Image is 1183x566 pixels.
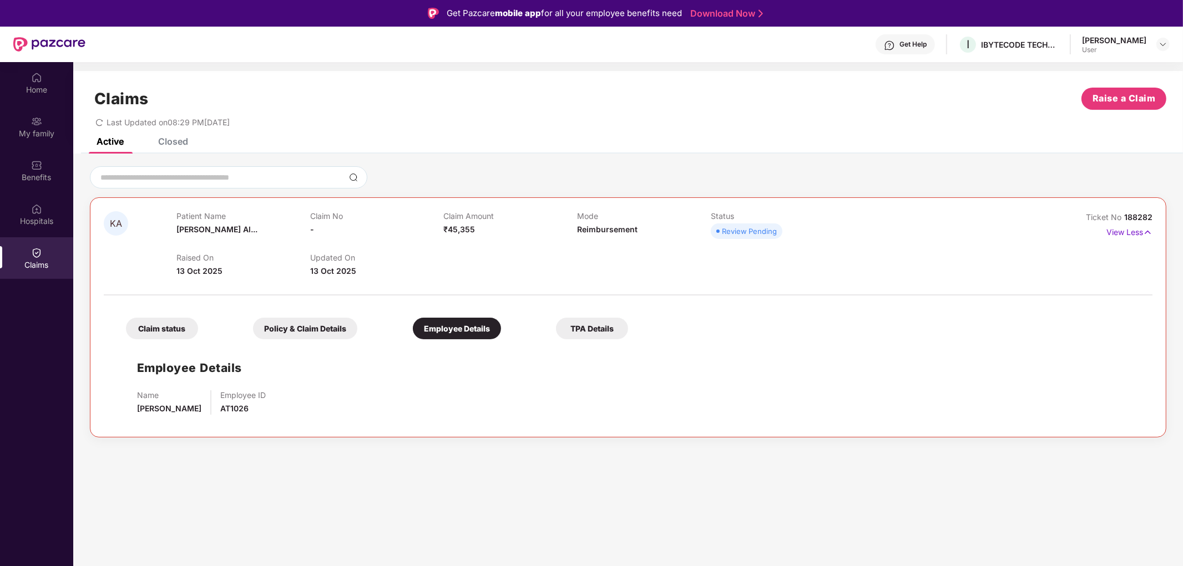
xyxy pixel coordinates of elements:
[711,211,845,221] p: Status
[95,118,103,127] span: redo
[899,40,927,49] div: Get Help
[495,8,541,18] strong: mobile app
[137,390,201,400] p: Name
[310,253,444,262] p: Updated On
[1081,88,1166,110] button: Raise a Claim
[31,72,42,83] img: svg+xml;base64,PHN2ZyBpZD0iSG9tZSIgeG1sbnM9Imh0dHA6Ly93d3cudzMub3JnLzIwMDAvc3ZnIiB3aWR0aD0iMjAiIG...
[13,37,85,52] img: New Pazcare Logo
[110,219,122,228] span: KA
[94,89,149,108] h1: Claims
[310,266,356,276] span: 13 Oct 2025
[443,211,577,221] p: Claim Amount
[1106,223,1152,238] p: View Less
[577,211,711,221] p: Mode
[31,116,42,127] img: svg+xml;base64,PHN2ZyB3aWR0aD0iMjAiIGhlaWdodD0iMjAiIHZpZXdCb3g9IjAgMCAyMCAyMCIgZmlsbD0ibm9uZSIgeG...
[137,359,242,377] h1: Employee Details
[428,8,439,19] img: Logo
[220,404,249,413] span: AT1026
[1124,212,1152,222] span: 188282
[413,318,501,339] div: Employee Details
[884,40,895,51] img: svg+xml;base64,PHN2ZyBpZD0iSGVscC0zMngzMiIgeG1sbnM9Imh0dHA6Ly93d3cudzMub3JnLzIwMDAvc3ZnIiB3aWR0aD...
[31,247,42,258] img: svg+xml;base64,PHN2ZyBpZD0iQ2xhaW0iIHhtbG5zPSJodHRwOi8vd3d3LnczLm9yZy8yMDAwL3N2ZyIgd2lkdGg9IjIwIi...
[31,160,42,171] img: svg+xml;base64,PHN2ZyBpZD0iQmVuZWZpdHMiIHhtbG5zPSJodHRwOi8vd3d3LnczLm9yZy8yMDAwL3N2ZyIgd2lkdGg9Ij...
[1159,40,1167,49] img: svg+xml;base64,PHN2ZyBpZD0iRHJvcGRvd24tMzJ4MzIiIHhtbG5zPSJodHRwOi8vd3d3LnczLm9yZy8yMDAwL3N2ZyIgd2...
[310,225,314,234] span: -
[759,8,763,19] img: Stroke
[722,226,777,237] div: Review Pending
[1093,91,1156,105] span: Raise a Claim
[176,211,310,221] p: Patient Name
[253,318,357,339] div: Policy & Claim Details
[690,8,760,19] a: Download Now
[97,136,124,147] div: Active
[1082,35,1146,45] div: [PERSON_NAME]
[967,38,969,51] span: I
[176,225,257,234] span: [PERSON_NAME] Al...
[107,118,230,127] span: Last Updated on 08:29 PM[DATE]
[577,225,638,234] span: Reimbursement
[1143,226,1152,238] img: svg+xml;base64,PHN2ZyB4bWxucz0iaHR0cDovL3d3dy53My5vcmcvMjAwMC9zdmciIHdpZHRoPSIxNyIgaGVpZ2h0PSIxNy...
[176,266,223,276] span: 13 Oct 2025
[981,39,1059,50] div: IBYTECODE TECHNOLOGIES PRIVATE LIMITED
[176,253,310,262] p: Raised On
[447,7,682,20] div: Get Pazcare for all your employee benefits need
[349,173,358,182] img: svg+xml;base64,PHN2ZyBpZD0iU2VhcmNoLTMyeDMyIiB4bWxucz0iaHR0cDovL3d3dy53My5vcmcvMjAwMC9zdmciIHdpZH...
[1082,45,1146,54] div: User
[126,318,198,339] div: Claim status
[1086,212,1124,222] span: Ticket No
[556,318,628,339] div: TPA Details
[220,390,266,400] p: Employee ID
[443,225,475,234] span: ₹45,355
[310,211,444,221] p: Claim No
[137,404,201,413] span: [PERSON_NAME]
[31,203,42,215] img: svg+xml;base64,PHN2ZyBpZD0iSG9zcGl0YWxzIiB4bWxucz0iaHR0cDovL3d3dy53My5vcmcvMjAwMC9zdmciIHdpZHRoPS...
[158,136,188,147] div: Closed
